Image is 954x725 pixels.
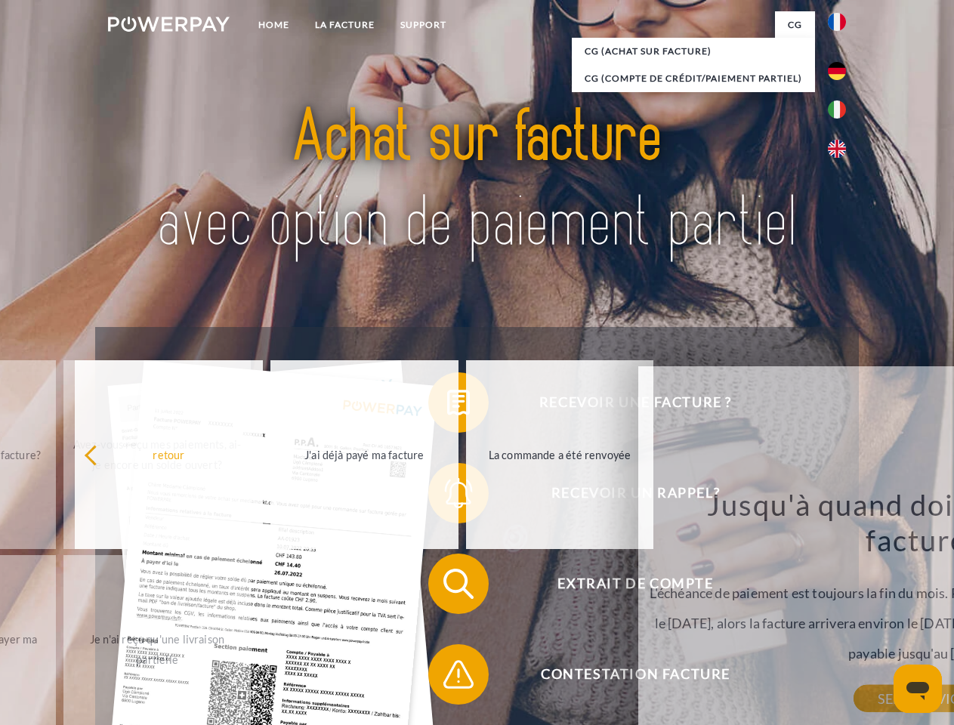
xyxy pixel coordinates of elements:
[828,62,846,80] img: de
[440,656,477,693] img: qb_warning.svg
[279,444,449,464] div: J'ai déjà payé ma facture
[144,72,810,289] img: title-powerpay_fr.svg
[108,17,230,32] img: logo-powerpay-white.svg
[828,140,846,158] img: en
[828,100,846,119] img: it
[428,644,821,705] button: Contestation Facture
[440,565,477,603] img: qb_search.svg
[245,11,302,39] a: Home
[572,38,815,65] a: CG (achat sur facture)
[428,554,821,614] button: Extrait de compte
[894,665,942,713] iframe: Bouton de lancement de la fenêtre de messagerie
[775,11,815,39] a: CG
[387,11,459,39] a: Support
[475,444,645,464] div: La commande a été renvoyée
[572,65,815,92] a: CG (Compte de crédit/paiement partiel)
[73,629,242,670] div: Je n'ai reçu qu'une livraison partielle
[84,444,254,464] div: retour
[302,11,387,39] a: LA FACTURE
[828,13,846,31] img: fr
